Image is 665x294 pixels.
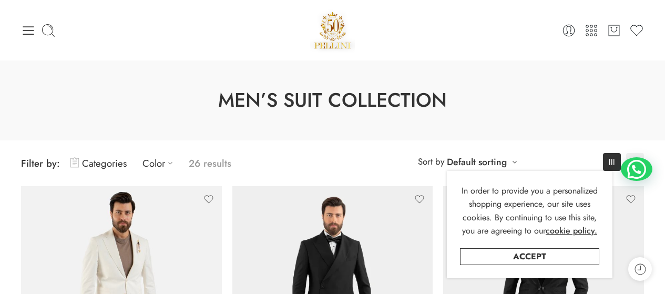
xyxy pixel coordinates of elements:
[26,87,639,114] h1: Men’s Suit Collection
[561,23,576,38] a: Login / Register
[546,224,597,238] a: cookie policy.
[189,151,231,176] p: 26 results
[70,151,127,176] a: Categories
[629,23,644,38] a: Wishlist
[142,151,178,176] a: Color
[462,185,598,237] span: In order to provide you a personalized shopping experience, our site uses cookies. By continuing ...
[310,8,355,53] img: Pellini
[607,23,621,38] a: Cart
[460,248,599,265] a: Accept
[21,156,60,170] span: Filter by:
[418,153,444,170] span: Sort by
[310,8,355,53] a: Pellini -
[447,155,507,169] a: Default sorting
